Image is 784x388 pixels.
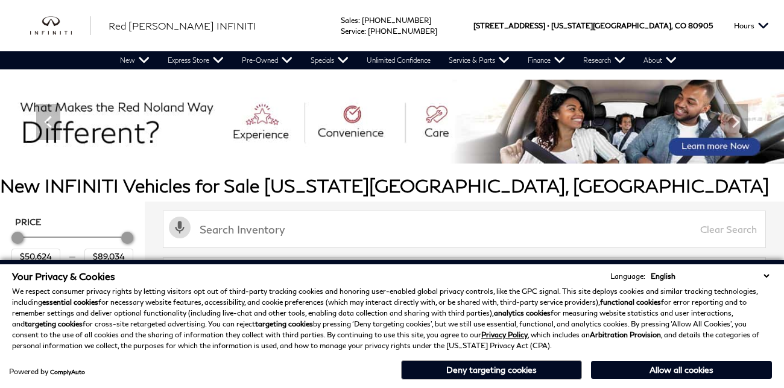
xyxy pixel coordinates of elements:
[364,27,366,36] span: :
[42,297,98,307] strong: essential cookies
[36,104,60,140] div: Previous
[109,20,256,31] span: Red [PERSON_NAME] INFINITI
[358,51,440,69] a: Unlimited Confidence
[341,27,364,36] span: Service
[344,141,356,153] span: Go to slide 2
[378,141,390,153] span: Go to slide 4
[163,211,766,248] input: Search Inventory
[111,51,686,69] nav: Main Navigation
[302,51,358,69] a: Specials
[111,51,159,69] a: New
[11,227,133,264] div: Price
[11,232,24,244] div: Minimum Price
[233,51,302,69] a: Pre-Owned
[11,249,60,264] input: Minimum
[341,16,358,25] span: Sales
[121,232,133,244] div: Maximum Price
[440,51,519,69] a: Service & Parts
[445,141,457,153] span: Go to slide 8
[574,51,634,69] a: Research
[411,141,423,153] span: Go to slide 6
[473,21,713,30] a: [STREET_ADDRESS] • [US_STATE][GEOGRAPHIC_DATA], CO 80905
[610,273,645,280] div: Language:
[481,330,528,339] a: Privacy Policy
[12,270,115,282] span: Your Privacy & Cookies
[519,51,574,69] a: Finance
[591,361,772,379] button: Allow all cookies
[30,16,90,36] a: infiniti
[590,330,661,339] strong: Arbitration Provision
[401,360,582,380] button: Deny targeting cookies
[327,141,339,153] span: Go to slide 1
[84,249,133,264] input: Maximum
[169,217,191,238] svg: Click to toggle on voice search
[12,286,772,351] p: We respect consumer privacy rights by letting visitors opt out of third-party tracking cookies an...
[255,319,313,328] strong: targeting cookies
[30,16,90,36] img: INFINITI
[394,141,406,153] span: Go to slide 5
[109,19,256,33] a: Red [PERSON_NAME] INFINITI
[361,141,373,153] span: Go to slide 3
[724,104,748,140] div: Next
[494,308,551,317] strong: analytics cookies
[358,16,360,25] span: :
[159,51,233,69] a: Express Store
[25,319,83,328] strong: targeting cookies
[428,141,440,153] span: Go to slide 7
[9,368,85,375] div: Powered by
[50,368,85,375] a: ComplyAuto
[648,270,772,282] select: Language Select
[634,51,686,69] a: About
[362,16,431,25] a: [PHONE_NUMBER]
[15,217,130,227] h5: Price
[600,297,661,307] strong: functional cookies
[368,27,437,36] a: [PHONE_NUMBER]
